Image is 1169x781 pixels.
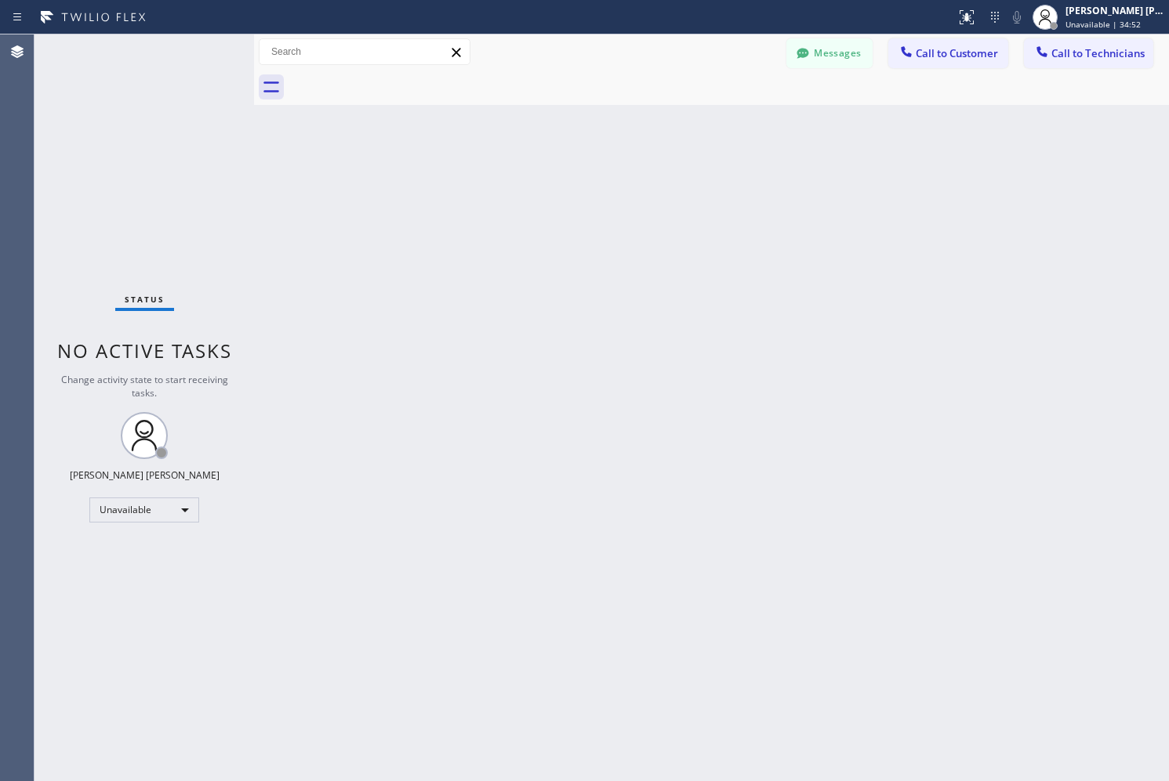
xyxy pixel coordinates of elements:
span: Call to Technicians [1051,46,1145,60]
div: Unavailable [89,497,199,522]
div: [PERSON_NAME] [PERSON_NAME] [1066,4,1164,17]
span: Call to Customer [916,46,998,60]
span: Status [125,294,165,305]
span: No active tasks [57,338,232,363]
span: Change activity state to start receiving tasks. [61,373,228,400]
button: Call to Technicians [1024,38,1153,68]
button: Messages [786,38,873,68]
input: Search [260,39,470,64]
button: Mute [1006,6,1028,28]
button: Call to Customer [888,38,1008,68]
span: Unavailable | 34:52 [1066,19,1141,30]
div: [PERSON_NAME] [PERSON_NAME] [70,468,220,482]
